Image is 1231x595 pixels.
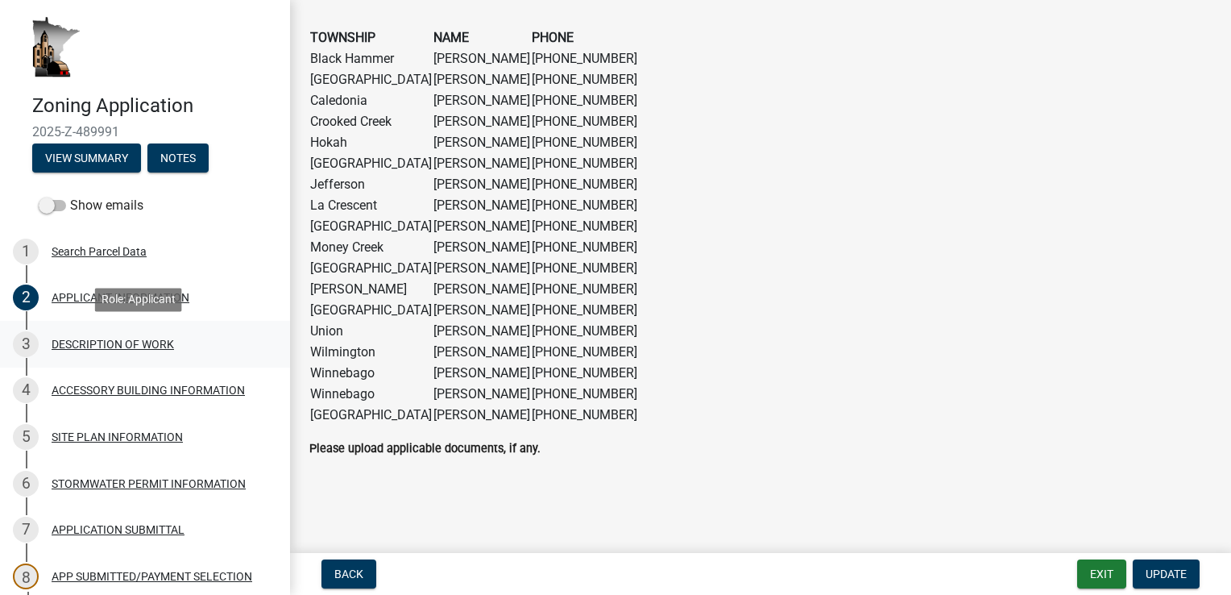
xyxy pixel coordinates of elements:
td: [PHONE_NUMBER] [531,174,638,195]
div: Role: Applicant [95,288,182,311]
div: Search Parcel Data [52,246,147,257]
div: ACCESSORY BUILDING INFORMATION [52,385,245,396]
div: 6 [13,471,39,497]
td: [PERSON_NAME] [433,132,531,153]
td: [GEOGRAPHIC_DATA] [309,300,433,321]
div: APPLICANT INFORMATION [52,292,189,303]
span: 2025-Z-489991 [32,124,258,139]
div: STORMWATER PERMIT INFORMATION [52,478,246,489]
h4: Zoning Application [32,94,277,118]
div: APP SUBMITTED/PAYMENT SELECTION [52,571,252,582]
div: 7 [13,517,39,543]
td: Crooked Creek [309,111,433,132]
div: APPLICATION SUBMITTAL [52,524,184,535]
td: [PERSON_NAME] [433,258,531,279]
label: Show emails [39,196,143,215]
td: [PHONE_NUMBER] [531,48,638,69]
td: [PERSON_NAME] [433,111,531,132]
td: [PERSON_NAME] [433,363,531,384]
button: Exit [1077,560,1126,589]
td: [PERSON_NAME] [433,342,531,363]
td: [GEOGRAPHIC_DATA] [309,258,433,279]
td: Winnebago [309,384,433,405]
td: Caledonia [309,90,433,111]
td: [PHONE_NUMBER] [531,363,638,384]
td: [PHONE_NUMBER] [531,216,638,237]
td: [PERSON_NAME] [433,405,531,426]
span: Update [1146,568,1187,580]
td: [PERSON_NAME] [433,279,531,300]
td: Wilmington [309,342,433,363]
div: SITE PLAN INFORMATION [52,431,183,443]
td: Money Creek [309,237,433,258]
div: 4 [13,377,39,403]
div: 3 [13,331,39,357]
td: [PERSON_NAME] [433,321,531,342]
wm-modal-confirm: Notes [147,152,209,165]
div: DESCRIPTION OF WORK [52,339,174,350]
td: [PHONE_NUMBER] [531,111,638,132]
button: View Summary [32,144,141,173]
td: [PHONE_NUMBER] [531,258,638,279]
div: 8 [13,564,39,589]
td: [PHONE_NUMBER] [531,153,638,174]
wm-modal-confirm: Summary [32,152,141,165]
img: Houston County, Minnesota [32,17,81,77]
td: [PERSON_NAME] [433,300,531,321]
div: 5 [13,424,39,450]
td: [PHONE_NUMBER] [531,342,638,363]
td: [PERSON_NAME] [433,216,531,237]
td: [PHONE_NUMBER] [531,321,638,342]
td: [PERSON_NAME] [433,90,531,111]
div: 1 [13,239,39,264]
td: [PHONE_NUMBER] [531,384,638,405]
td: [PERSON_NAME] [309,279,433,300]
strong: PHONE [532,30,574,45]
span: Back [334,568,363,580]
strong: TOWNSHIP [310,30,375,45]
td: [PERSON_NAME] [433,48,531,69]
td: [PHONE_NUMBER] [531,237,638,258]
button: Back [321,560,376,589]
td: Hokah [309,132,433,153]
td: [PERSON_NAME] [433,69,531,90]
td: [PHONE_NUMBER] [531,405,638,426]
td: [GEOGRAPHIC_DATA] [309,153,433,174]
td: [PERSON_NAME] [433,195,531,216]
td: [GEOGRAPHIC_DATA] [309,216,433,237]
td: [PHONE_NUMBER] [531,195,638,216]
td: [GEOGRAPHIC_DATA] [309,405,433,426]
strong: NAME [433,30,469,45]
td: Black Hammer [309,48,433,69]
td: [PHONE_NUMBER] [531,279,638,300]
td: [PHONE_NUMBER] [531,132,638,153]
label: Please upload applicable documents, if any. [309,443,541,455]
td: [PERSON_NAME] [433,384,531,405]
button: Notes [147,144,209,173]
td: [PERSON_NAME] [433,237,531,258]
td: La Crescent [309,195,433,216]
td: Winnebago [309,363,433,384]
td: [PERSON_NAME] [433,174,531,195]
td: Jefferson [309,174,433,195]
td: [PHONE_NUMBER] [531,300,638,321]
td: [PERSON_NAME] [433,153,531,174]
div: 2 [13,285,39,310]
td: [PHONE_NUMBER] [531,90,638,111]
button: Update [1133,560,1200,589]
td: Union [309,321,433,342]
td: [GEOGRAPHIC_DATA] [309,69,433,90]
td: [PHONE_NUMBER] [531,69,638,90]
